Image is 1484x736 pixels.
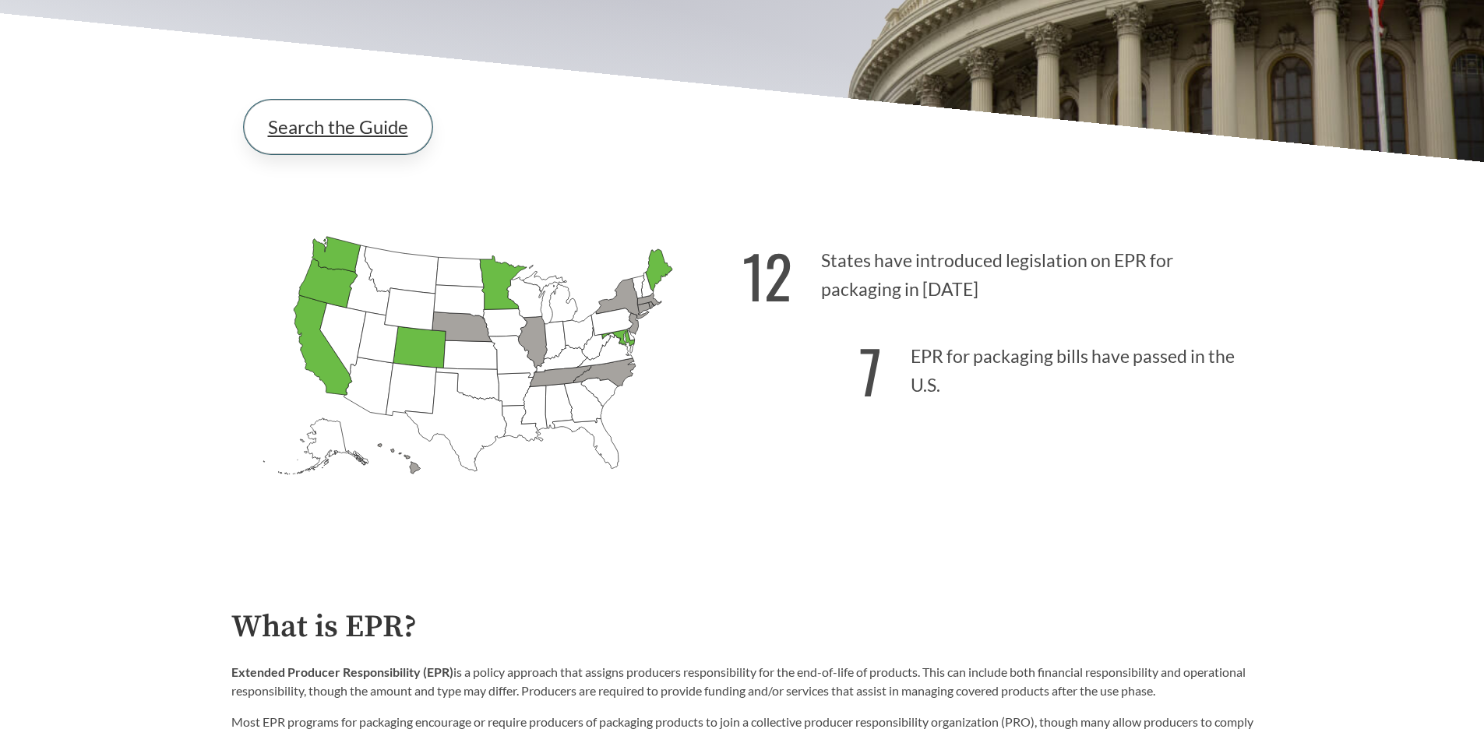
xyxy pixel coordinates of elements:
[742,223,1253,319] p: States have introduced legislation on EPR for packaging in [DATE]
[231,663,1253,700] p: is a policy approach that assigns producers responsibility for the end-of-life of products. This ...
[742,232,792,319] strong: 12
[859,327,882,414] strong: 7
[244,100,432,154] a: Search the Guide
[742,319,1253,414] p: EPR for packaging bills have passed in the U.S.
[231,664,453,679] strong: Extended Producer Responsibility (EPR)
[231,610,1253,645] h2: What is EPR?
